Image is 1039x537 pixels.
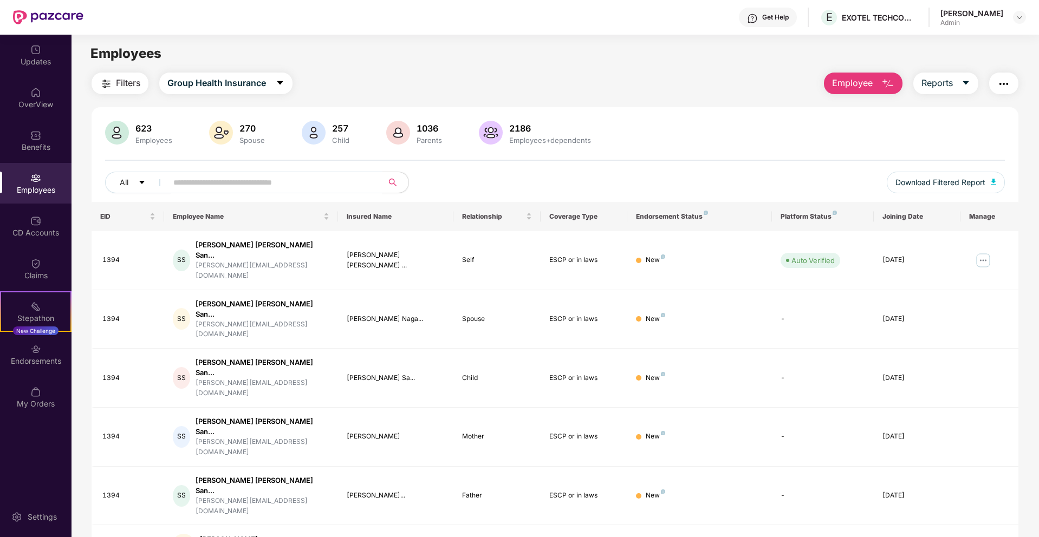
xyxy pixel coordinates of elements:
div: New [646,314,665,324]
div: 623 [133,123,174,134]
img: svg+xml;base64,PHN2ZyB4bWxucz0iaHR0cDovL3d3dy53My5vcmcvMjAwMC9zdmciIHdpZHRoPSI4IiBoZWlnaHQ9IjgiIH... [661,489,665,494]
img: svg+xml;base64,PHN2ZyB4bWxucz0iaHR0cDovL3d3dy53My5vcmcvMjAwMC9zdmciIHhtbG5zOnhsaW5rPSJodHRwOi8vd3... [386,121,410,145]
div: [DATE] [882,314,952,324]
div: Employees [133,136,174,145]
button: Download Filtered Report [887,172,1005,193]
img: manageButton [975,252,992,269]
span: Employee Name [173,212,321,221]
div: 1394 [102,314,155,324]
div: [PERSON_NAME] [PERSON_NAME] San... [196,416,329,437]
div: New [646,490,665,501]
div: Employees+dependents [507,136,593,145]
img: svg+xml;base64,PHN2ZyBpZD0iQ0RfQWNjb3VudHMiIGRhdGEtbmFtZT0iQ0QgQWNjb3VudHMiIHhtbG5zPSJodHRwOi8vd3... [30,215,41,226]
th: Joining Date [874,202,960,231]
div: [PERSON_NAME] [PERSON_NAME] San... [196,357,329,378]
div: ESCP or in laws [549,490,619,501]
div: [PERSON_NAME] Naga... [347,314,445,324]
div: [PERSON_NAME] [PERSON_NAME] San... [196,299,329,319]
div: New [646,373,665,383]
div: Child [330,136,352,145]
div: ESCP or in laws [549,314,619,324]
img: svg+xml;base64,PHN2ZyB4bWxucz0iaHR0cDovL3d3dy53My5vcmcvMjAwMC9zdmciIHdpZHRoPSI4IiBoZWlnaHQ9IjgiIH... [661,254,665,259]
td: - [772,290,873,349]
div: New [646,431,665,442]
span: EID [100,212,147,221]
button: Employee [824,73,902,94]
span: Group Health Insurance [167,76,266,90]
div: Stepathon [1,313,70,324]
img: svg+xml;base64,PHN2ZyB4bWxucz0iaHR0cDovL3d3dy53My5vcmcvMjAwMC9zdmciIHdpZHRoPSIyNCIgaGVpZ2h0PSIyNC... [997,77,1010,90]
td: - [772,467,873,526]
div: [PERSON_NAME] Sa... [347,373,445,383]
span: Download Filtered Report [895,176,985,188]
div: 1036 [414,123,444,134]
button: Filters [92,73,148,94]
div: Auto Verified [791,255,835,266]
div: SS [173,485,190,507]
div: [PERSON_NAME][EMAIL_ADDRESS][DOMAIN_NAME] [196,260,329,281]
div: Child [462,373,531,383]
img: svg+xml;base64,PHN2ZyB4bWxucz0iaHR0cDovL3d3dy53My5vcmcvMjAwMC9zdmciIHhtbG5zOnhsaW5rPSJodHRwOi8vd3... [105,121,129,145]
div: 1394 [102,255,155,265]
button: Group Health Insurancecaret-down [159,73,293,94]
img: svg+xml;base64,PHN2ZyB4bWxucz0iaHR0cDovL3d3dy53My5vcmcvMjAwMC9zdmciIHdpZHRoPSI4IiBoZWlnaHQ9IjgiIH... [661,372,665,376]
img: svg+xml;base64,PHN2ZyB4bWxucz0iaHR0cDovL3d3dy53My5vcmcvMjAwMC9zdmciIHhtbG5zOnhsaW5rPSJodHRwOi8vd3... [479,121,503,145]
span: All [120,176,128,188]
div: 1394 [102,490,155,501]
div: EXOTEL TECHCOM PRIVATE LIMITED [842,12,918,23]
div: Settings [24,512,60,522]
div: Spouse [237,136,267,145]
div: 1394 [102,373,155,383]
th: Manage [960,202,1018,231]
img: svg+xml;base64,PHN2ZyBpZD0iTXlfT3JkZXJzIiBkYXRhLW5hbWU9Ik15IE9yZGVycyIgeG1sbnM9Imh0dHA6Ly93d3cudz... [30,387,41,397]
td: - [772,349,873,408]
div: SS [173,367,190,389]
img: svg+xml;base64,PHN2ZyB4bWxucz0iaHR0cDovL3d3dy53My5vcmcvMjAwMC9zdmciIHhtbG5zOnhsaW5rPSJodHRwOi8vd3... [991,179,996,185]
div: Father [462,490,531,501]
div: [DATE] [882,373,952,383]
img: svg+xml;base64,PHN2ZyB4bWxucz0iaHR0cDovL3d3dy53My5vcmcvMjAwMC9zdmciIHdpZHRoPSI4IiBoZWlnaHQ9IjgiIH... [833,211,837,215]
div: ESCP or in laws [549,431,619,442]
div: 2186 [507,123,593,134]
span: Filters [116,76,140,90]
span: Reports [921,76,953,90]
div: 270 [237,123,267,134]
div: [PERSON_NAME]... [347,490,445,501]
img: svg+xml;base64,PHN2ZyB4bWxucz0iaHR0cDovL3d3dy53My5vcmcvMjAwMC9zdmciIHhtbG5zOnhsaW5rPSJodHRwOi8vd3... [881,77,894,90]
th: Employee Name [164,202,338,231]
div: SS [173,308,190,330]
div: Spouse [462,314,531,324]
div: Parents [414,136,444,145]
img: svg+xml;base64,PHN2ZyBpZD0iRW5kb3JzZW1lbnRzIiB4bWxucz0iaHR0cDovL3d3dy53My5vcmcvMjAwMC9zdmciIHdpZH... [30,344,41,355]
div: [PERSON_NAME][EMAIL_ADDRESS][DOMAIN_NAME] [196,496,329,516]
div: [PERSON_NAME] [347,431,445,442]
div: [PERSON_NAME][EMAIL_ADDRESS][DOMAIN_NAME] [196,319,329,340]
th: EID [92,202,164,231]
div: [PERSON_NAME][EMAIL_ADDRESS][DOMAIN_NAME] [196,378,329,398]
td: - [772,408,873,467]
button: Allcaret-down [105,172,171,193]
span: Relationship [462,212,523,221]
div: [PERSON_NAME][EMAIL_ADDRESS][DOMAIN_NAME] [196,437,329,457]
img: svg+xml;base64,PHN2ZyB4bWxucz0iaHR0cDovL3d3dy53My5vcmcvMjAwMC9zdmciIHhtbG5zOnhsaW5rPSJodHRwOi8vd3... [209,121,233,145]
div: SS [173,426,190,448]
div: [DATE] [882,255,952,265]
div: 257 [330,123,352,134]
div: [PERSON_NAME] [PERSON_NAME] San... [196,240,329,260]
img: svg+xml;base64,PHN2ZyBpZD0iSGVscC0zMngzMiIgeG1sbnM9Imh0dHA6Ly93d3cudzMub3JnLzIwMDAvc3ZnIiB3aWR0aD... [747,13,758,24]
button: Reportscaret-down [913,73,978,94]
span: caret-down [138,179,146,187]
div: ESCP or in laws [549,255,619,265]
div: [PERSON_NAME] [940,8,1003,18]
th: Relationship [453,202,540,231]
img: svg+xml;base64,PHN2ZyB4bWxucz0iaHR0cDovL3d3dy53My5vcmcvMjAwMC9zdmciIHdpZHRoPSI4IiBoZWlnaHQ9IjgiIH... [661,431,665,435]
img: svg+xml;base64,PHN2ZyB4bWxucz0iaHR0cDovL3d3dy53My5vcmcvMjAwMC9zdmciIHdpZHRoPSIyNCIgaGVpZ2h0PSIyNC... [100,77,113,90]
span: E [826,11,833,24]
div: Platform Status [781,212,865,221]
img: svg+xml;base64,PHN2ZyBpZD0iRW1wbG95ZWVzIiB4bWxucz0iaHR0cDovL3d3dy53My5vcmcvMjAwMC9zdmciIHdpZHRoPS... [30,173,41,184]
div: [DATE] [882,431,952,442]
div: [DATE] [882,490,952,501]
div: New [646,255,665,265]
img: svg+xml;base64,PHN2ZyBpZD0iQ2xhaW0iIHhtbG5zPSJodHRwOi8vd3d3LnczLm9yZy8yMDAwL3N2ZyIgd2lkdGg9IjIwIi... [30,258,41,269]
img: svg+xml;base64,PHN2ZyBpZD0iQmVuZWZpdHMiIHhtbG5zPSJodHRwOi8vd3d3LnczLm9yZy8yMDAwL3N2ZyIgd2lkdGg9Ij... [30,130,41,141]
